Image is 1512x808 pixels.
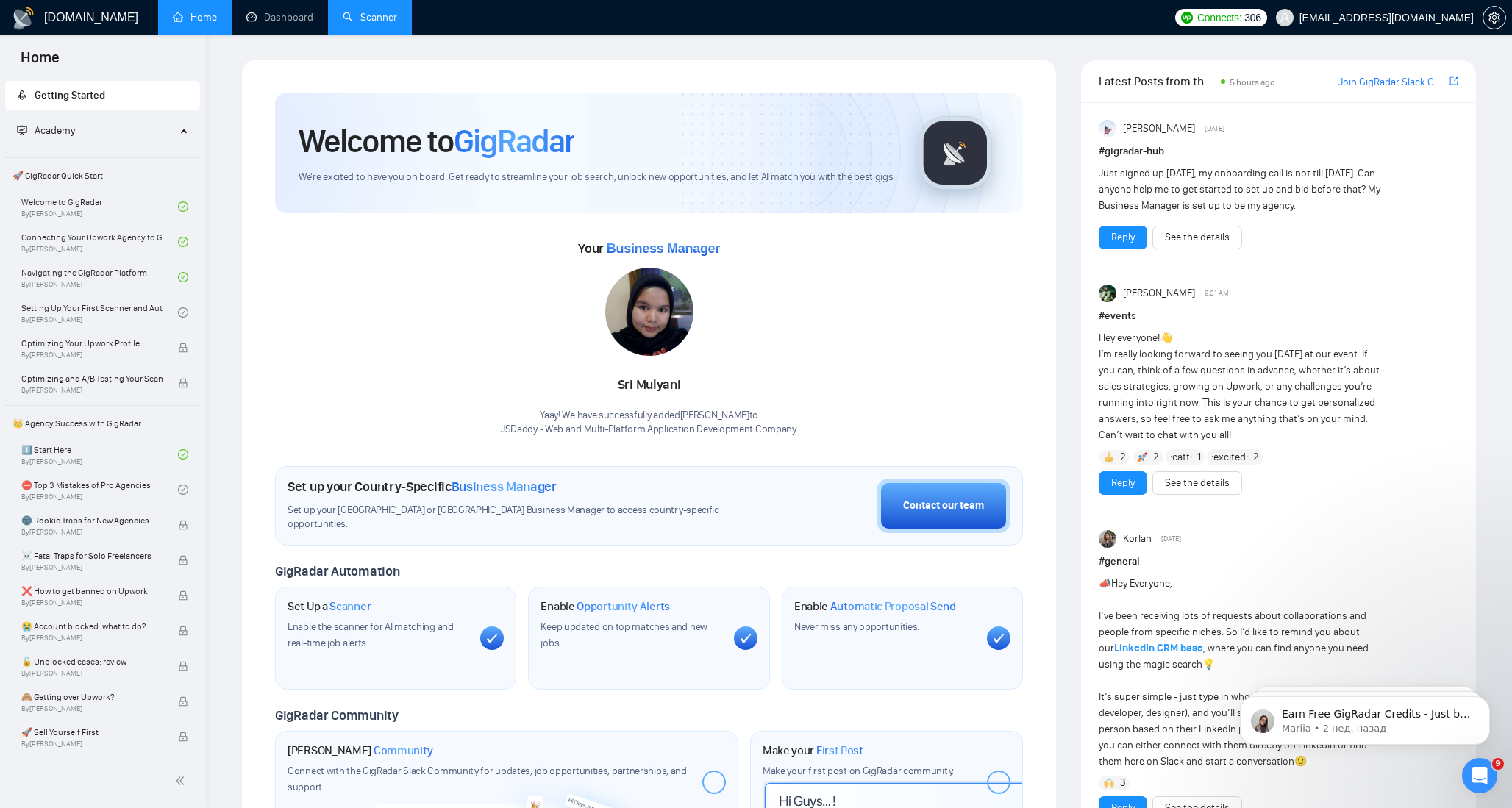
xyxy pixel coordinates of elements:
span: lock [178,520,188,530]
img: Vlad [1099,285,1116,302]
span: Enable the scanner for AI matching and real-time job alerts. [288,621,454,649]
a: See the details [1165,229,1230,246]
span: 9 [1492,758,1504,770]
span: rocket [17,90,27,100]
a: LinkedIn CRM base [1114,642,1203,654]
span: First Post [816,743,863,758]
span: By [PERSON_NAME] [21,351,163,360]
span: Set up your [GEOGRAPHIC_DATA] or [GEOGRAPHIC_DATA] Business Manager to access country-specific op... [288,504,721,532]
div: Hey Everyone, I’ve been receiving lots of requests about collaborations and people from specific ... [1099,576,1386,770]
img: Korlan [1099,530,1116,548]
h1: # gigradar-hub [1099,143,1458,160]
span: 🔓 Unblocked cases: review [21,654,163,669]
img: 🚀 [1137,452,1147,462]
span: Optimizing and A/B Testing Your Scanner for Better Results [21,371,163,386]
span: :catt: [1170,449,1192,465]
img: 👍 [1104,452,1114,462]
span: By [PERSON_NAME] [21,386,163,395]
span: 1 [1197,450,1201,465]
button: See the details [1152,226,1242,249]
p: JSDaddy - Web and Multi-Platform Application Development Company . [501,423,798,437]
span: :excited: [1211,449,1248,465]
span: 5 hours ago [1230,77,1275,87]
span: Connect with the GigRadar Slack Community for updates, job opportunities, partnerships, and support. [288,765,687,793]
span: 😭 Account blocked: what to do? [21,619,163,634]
span: lock [178,696,188,707]
a: See the details [1165,475,1230,491]
a: export [1449,74,1458,88]
span: ☠️ Fatal Traps for Solo Freelancers [21,548,163,563]
span: 🚀 GigRadar Quick Start [7,161,199,190]
div: Contact our team [903,498,984,514]
span: Your [578,240,720,257]
h1: Set Up a [288,599,371,614]
li: Getting Started [5,81,200,110]
span: Scanner [329,599,371,614]
span: Business Manager [452,479,557,495]
span: check-circle [178,485,188,495]
img: 1700138781443-IMG-20231102-WA0045.jpg [605,268,693,356]
span: By [PERSON_NAME] [21,528,163,537]
span: Academy [17,124,75,137]
a: setting [1483,12,1506,24]
button: Reply [1099,471,1147,495]
span: check-circle [178,307,188,318]
span: 💡 [1202,658,1215,671]
div: Just signed up [DATE], my onboarding call is not till [DATE]. Can anyone help me to get started t... [1099,165,1386,214]
span: GigRadar [454,121,574,161]
a: Reply [1111,229,1135,246]
div: Sri Mulyani [501,373,798,398]
a: Reply [1111,475,1135,491]
span: By [PERSON_NAME] [21,598,163,607]
iframe: Intercom notifications сообщение [1218,665,1512,768]
span: lock [178,378,188,388]
a: Welcome to GigRadarBy[PERSON_NAME] [21,190,178,223]
a: Navigating the GigRadar PlatformBy[PERSON_NAME] [21,261,178,293]
a: homeHome [173,11,217,24]
span: By [PERSON_NAME] [21,704,163,713]
span: [DATE] [1161,532,1181,546]
h1: [PERSON_NAME] [288,743,433,758]
span: Latest Posts from the GigRadar Community [1099,72,1216,90]
span: Connects: [1197,10,1241,26]
span: lock [178,661,188,671]
span: By [PERSON_NAME] [21,634,163,643]
img: gigradar-logo.png [919,116,992,190]
a: dashboardDashboard [246,11,313,24]
h1: Make your [763,743,863,758]
span: Optimizing Your Upwork Profile [21,336,163,351]
button: setting [1483,6,1506,29]
span: check-circle [178,272,188,282]
span: Getting Started [35,89,105,101]
button: See the details [1152,471,1242,495]
span: 🙈 Getting over Upwork? [21,690,163,704]
a: Setting Up Your First Scanner and Auto-BidderBy[PERSON_NAME] [21,296,178,329]
h1: Welcome to [299,121,574,161]
h1: # general [1099,554,1458,570]
span: By [PERSON_NAME] [21,563,163,572]
span: By [PERSON_NAME] [21,740,163,748]
span: Home [9,47,71,78]
span: check-circle [178,201,188,212]
span: [PERSON_NAME] [1123,121,1195,137]
a: ⛔ Top 3 Mistakes of Pro AgenciesBy[PERSON_NAME] [21,473,178,506]
span: setting [1483,12,1505,24]
span: GigRadar Community [275,707,399,723]
span: 3 [1120,776,1126,790]
span: Keep updated on top matches and new jobs. [541,621,707,649]
img: logo [12,7,35,30]
span: lock [178,590,188,601]
span: lock [178,626,188,636]
h1: Enable [541,599,670,614]
span: lock [178,555,188,565]
span: [PERSON_NAME] [1123,285,1195,301]
h1: Enable [794,599,956,614]
span: 📣 [1099,577,1111,590]
div: Hey everyone! I’m really looking forward to seeing you [DATE] at our event. If you can, think of ... [1099,330,1386,443]
span: Community [374,743,433,758]
span: check-circle [178,449,188,460]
